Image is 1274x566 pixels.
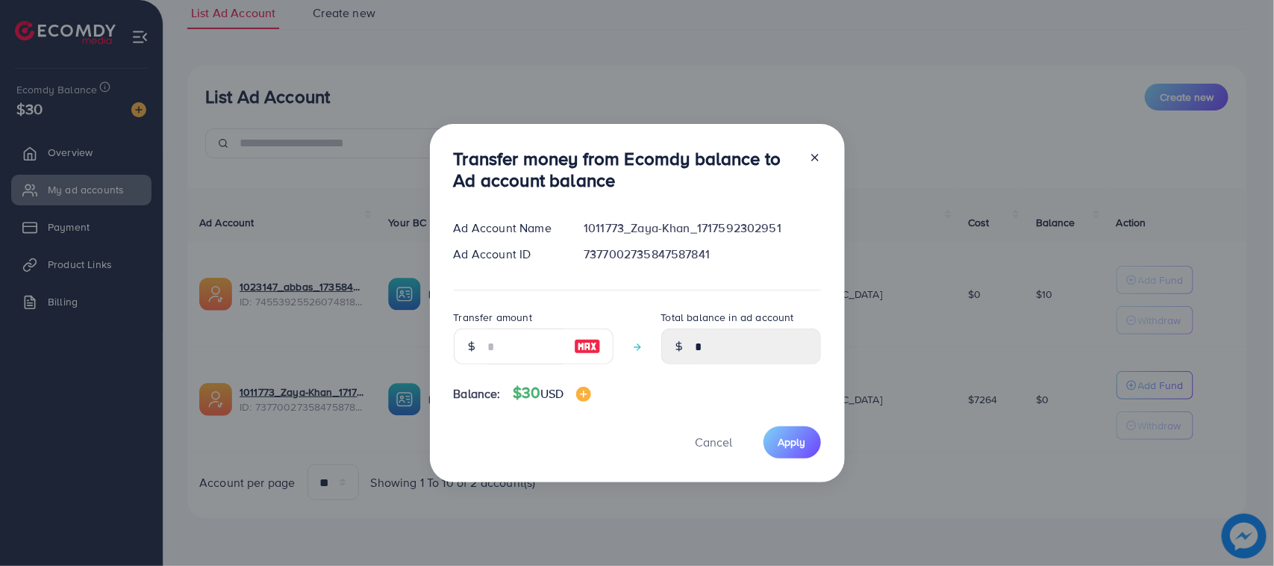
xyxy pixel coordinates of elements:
[454,148,797,191] h3: Transfer money from Ecomdy balance to Ad account balance
[576,387,591,402] img: image
[677,426,752,458] button: Cancel
[574,338,601,355] img: image
[442,246,572,263] div: Ad Account ID
[764,426,821,458] button: Apply
[778,435,806,450] span: Apply
[572,220,832,237] div: 1011773_Zaya-Khan_1717592302951
[540,385,563,402] span: USD
[572,246,832,263] div: 7377002735847587841
[661,310,794,325] label: Total balance in ad account
[442,220,572,237] div: Ad Account Name
[454,310,532,325] label: Transfer amount
[696,434,733,450] span: Cancel
[513,384,591,402] h4: $30
[454,385,501,402] span: Balance:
